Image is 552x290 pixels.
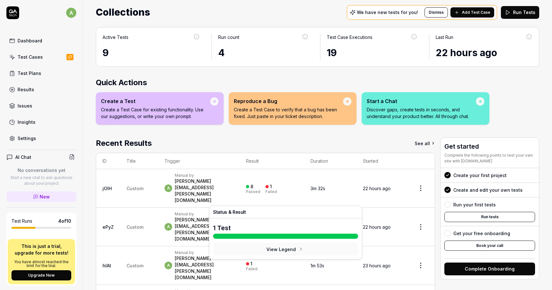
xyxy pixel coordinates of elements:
[175,217,233,242] div: [PERSON_NAME][EMAIL_ADDRESS][PERSON_NAME][DOMAIN_NAME]
[126,263,143,268] span: Custom
[101,106,210,120] p: Create a Test Case for existing functionality. Use our suggestions, or write your own prompt.
[18,37,42,44] div: Dashboard
[6,116,76,128] a: Insights
[250,184,253,190] div: 8
[103,186,112,191] a: jOIH
[218,46,309,60] div: 4
[234,97,343,105] div: Reproduce a Bug
[310,263,324,268] time: 1m 53s
[6,51,76,63] a: Test Cases
[11,243,71,256] p: This is just a trial, upgrade for more tests!
[96,153,120,169] th: ID
[213,243,358,256] button: View Legend
[6,167,76,174] p: No conversations yet
[175,178,233,204] div: [PERSON_NAME][EMAIL_ADDRESS][PERSON_NAME][DOMAIN_NAME]
[327,46,418,60] div: 19
[158,153,239,169] th: Trigger
[436,47,497,58] time: 22 hours ago
[175,173,233,178] div: Manual by
[6,132,76,145] a: Settings
[103,224,114,230] a: ePyZ
[40,193,50,200] span: New
[126,186,143,191] span: Custom
[436,34,453,41] div: Last Run
[18,102,32,109] div: Issues
[246,190,260,194] div: Passed
[425,7,448,18] button: Dismiss
[444,142,535,151] h3: Get started
[6,34,76,47] a: Dashboard
[11,260,71,268] p: You have almost reached the limit for the trial.
[6,83,76,96] a: Results
[120,153,158,169] th: Title
[11,218,32,224] h5: Test Runs
[103,263,111,268] a: hIAt
[444,263,535,275] button: Complete Onboarding
[327,34,372,41] div: Test Case Executions
[6,175,76,186] p: Start a new chat to ask questions about your project
[96,138,152,149] h2: Recent Results
[444,152,535,164] div: Complete the following points to test your own site with [DOMAIN_NAME]
[453,172,507,179] div: Create your first project
[175,250,233,255] div: Manual by
[6,67,76,79] a: Test Plans
[213,224,231,232] span: 1 Test
[175,212,233,217] div: Manual by
[453,187,523,193] div: Create and edit your own tests
[310,186,325,191] time: 3m 32s
[444,241,535,251] button: Book your call
[6,100,76,112] a: Issues
[453,230,510,237] div: Get your free onboarding
[18,54,43,60] div: Test Cases
[11,270,71,280] button: Upgrade Now
[66,6,76,19] button: a
[103,46,200,60] div: 9
[18,70,41,77] div: Test Plans
[367,97,476,105] div: Start a Chat
[18,135,36,142] div: Settings
[58,218,71,224] span: 4 of 10
[165,223,172,231] span: a
[356,153,407,169] th: Started
[304,153,356,169] th: Duration
[101,97,210,105] div: Create a Test
[18,119,35,125] div: Insights
[462,10,490,15] span: Add Test Case
[450,7,494,18] button: Add Test Case
[175,255,233,281] div: [PERSON_NAME][EMAIL_ADDRESS][PERSON_NAME][DOMAIN_NAME]
[270,184,272,190] div: 1
[15,154,31,160] h4: AI Chat
[126,224,143,230] span: Custom
[501,6,539,19] button: Run Tests
[367,106,476,120] p: Discover gaps, create tests in seconds, and understand your product better. All through chat.
[213,210,358,214] h4: Status & Result
[165,262,172,269] span: a
[6,191,76,202] a: New
[96,77,539,88] h2: Quick Actions
[363,263,391,268] time: 23 hours ago
[250,261,252,267] div: 1
[357,10,418,15] p: We have new tests for you!
[246,267,257,271] div: Failed
[453,201,496,208] div: Run your first tests
[444,212,535,222] button: Run tests
[165,184,172,192] span: a
[103,34,128,41] div: Active Tests
[363,224,391,230] time: 22 hours ago
[240,153,304,169] th: Result
[363,186,391,191] time: 22 hours ago
[265,190,277,194] div: Failed
[66,8,76,18] span: a
[96,4,150,21] span: Collections
[415,138,435,149] a: See all
[18,86,34,93] div: Results
[234,106,343,120] p: Create a Test Case to verify that a bug has been fixed. Just paste in your ticket description.
[218,34,239,41] div: Run count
